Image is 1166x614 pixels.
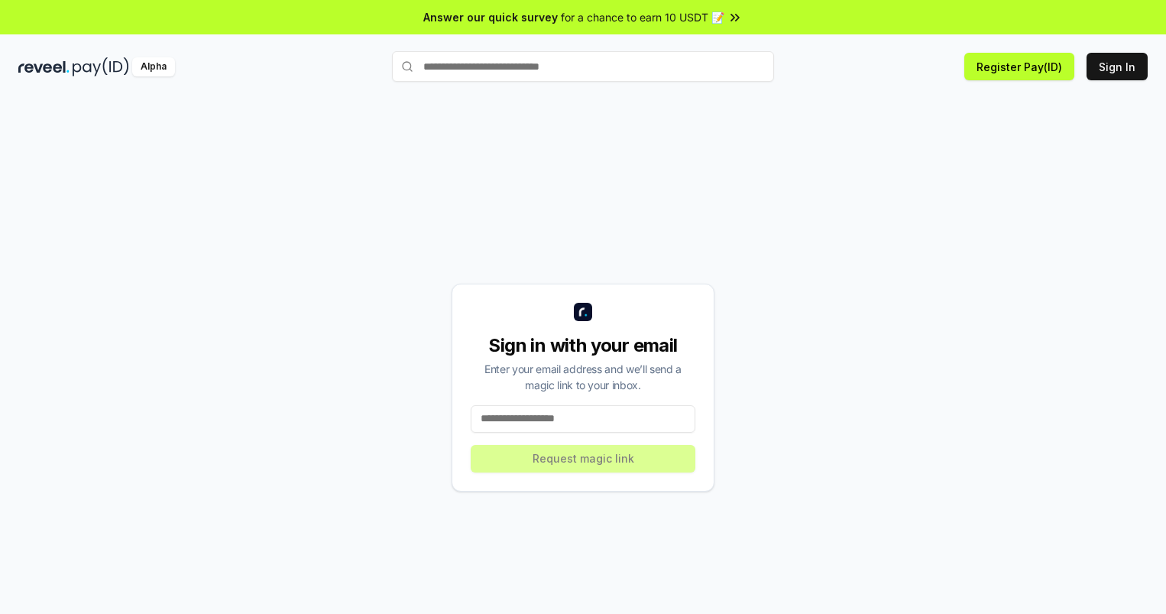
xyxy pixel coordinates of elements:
span: for a chance to earn 10 USDT 📝 [561,9,724,25]
div: Sign in with your email [471,333,695,358]
div: Alpha [132,57,175,76]
div: Enter your email address and we’ll send a magic link to your inbox. [471,361,695,393]
button: Sign In [1087,53,1148,80]
span: Answer our quick survey [423,9,558,25]
button: Register Pay(ID) [964,53,1074,80]
img: reveel_dark [18,57,70,76]
img: pay_id [73,57,129,76]
img: logo_small [574,303,592,321]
